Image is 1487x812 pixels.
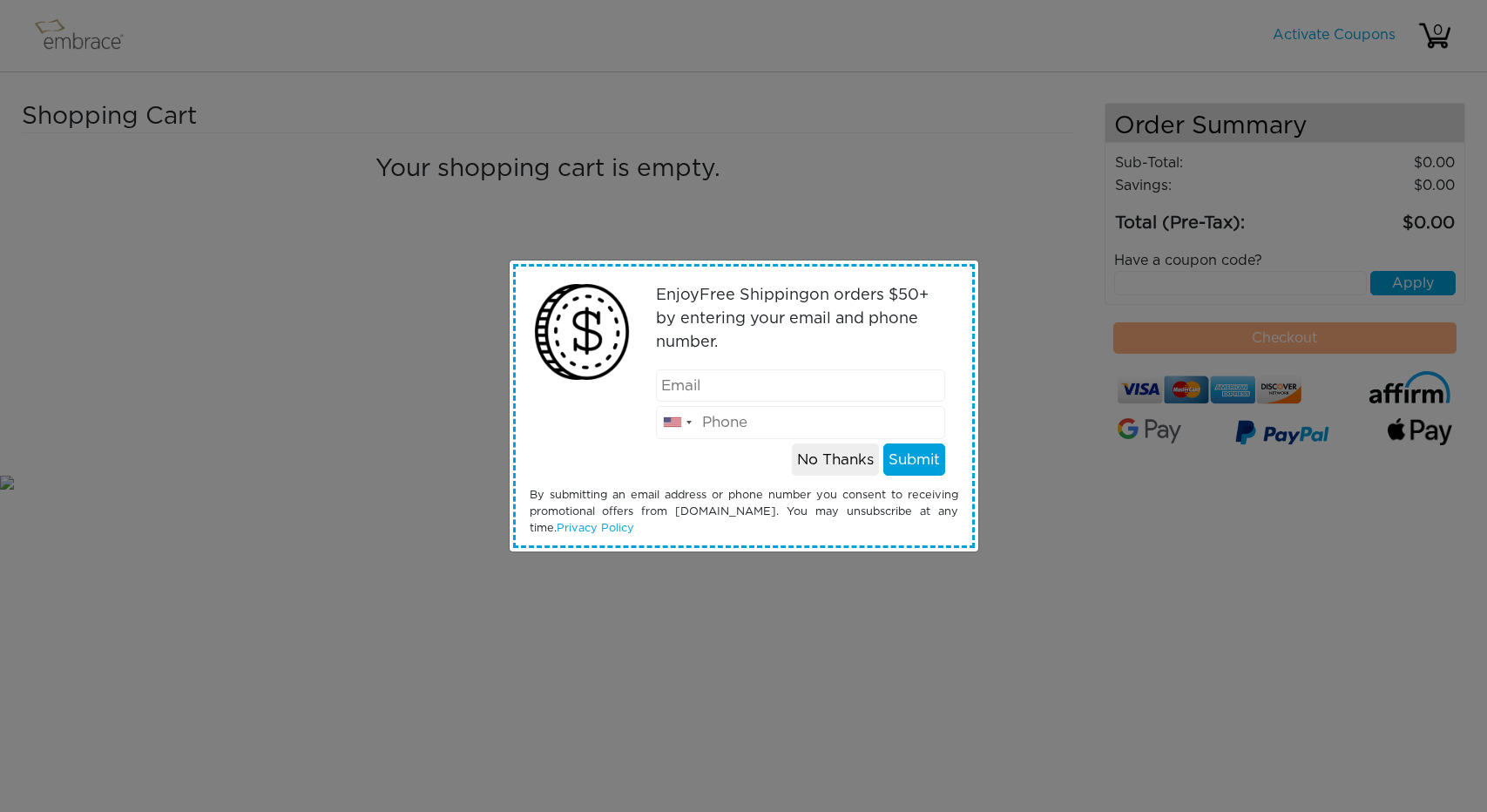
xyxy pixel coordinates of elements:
[700,288,809,303] span: Free Shipping
[883,443,945,477] button: Submit
[525,275,639,389] img: money2.png
[656,406,945,439] input: Phone
[517,487,971,538] div: By submitting an email address or phone number you consent to receiving promotional offers from [...
[656,284,945,355] p: Enjoy on orders $50+ by entering your email and phone number.
[557,523,634,534] a: Privacy Policy
[656,369,945,403] input: Email
[792,443,879,477] button: No Thanks
[657,407,697,438] div: United States: +1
